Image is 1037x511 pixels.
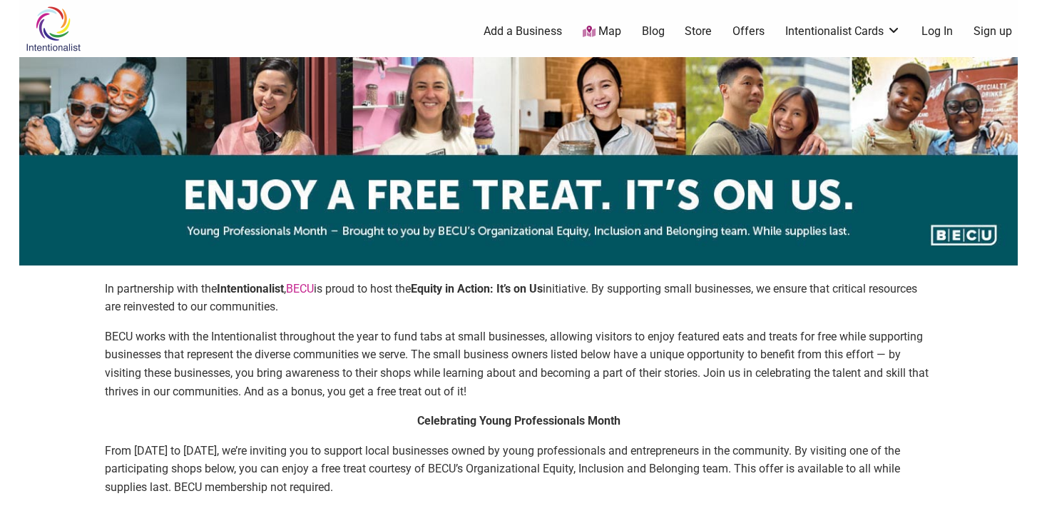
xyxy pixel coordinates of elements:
[19,6,87,52] img: Intentionalist
[105,328,932,400] p: BECU works with the Intentionalist throughout the year to fund tabs at small businesses, allowing...
[785,24,901,39] a: Intentionalist Cards
[484,24,562,39] a: Add a Business
[583,24,621,40] a: Map
[921,24,953,39] a: Log In
[19,57,1018,265] img: sponsor logo
[105,280,932,316] p: In partnership with the , is proud to host the initiative. By supporting small businesses, we ens...
[217,282,284,295] strong: Intentionalist
[685,24,712,39] a: Store
[642,24,665,39] a: Blog
[105,442,932,497] p: From [DATE] to [DATE], we’re inviting you to support local businesses owned by young professional...
[417,414,620,427] strong: Celebrating Young Professionals Month
[732,24,765,39] a: Offers
[286,282,314,295] a: BECU
[411,282,543,295] strong: Equity in Action: It’s on Us
[974,24,1012,39] a: Sign up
